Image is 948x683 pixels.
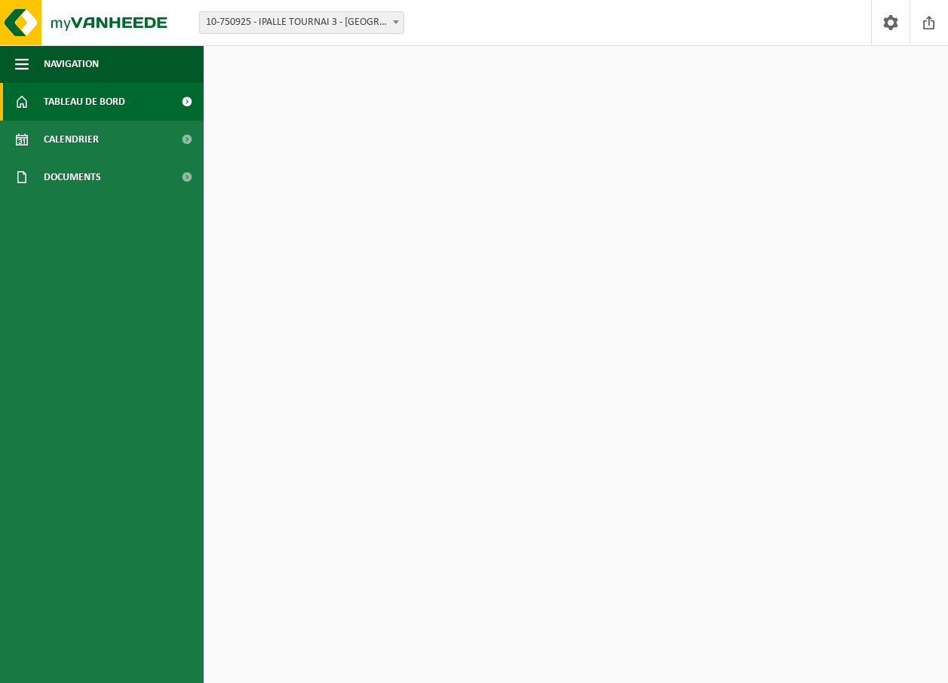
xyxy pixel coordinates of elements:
span: Calendrier [44,121,99,158]
span: 10-750925 - IPALLE TOURNAI 3 - TOURNAI [199,11,404,34]
span: Navigation [44,45,99,83]
span: Documents [44,158,101,196]
span: Tableau de bord [44,83,125,121]
span: 10-750925 - IPALLE TOURNAI 3 - TOURNAI [200,12,403,33]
